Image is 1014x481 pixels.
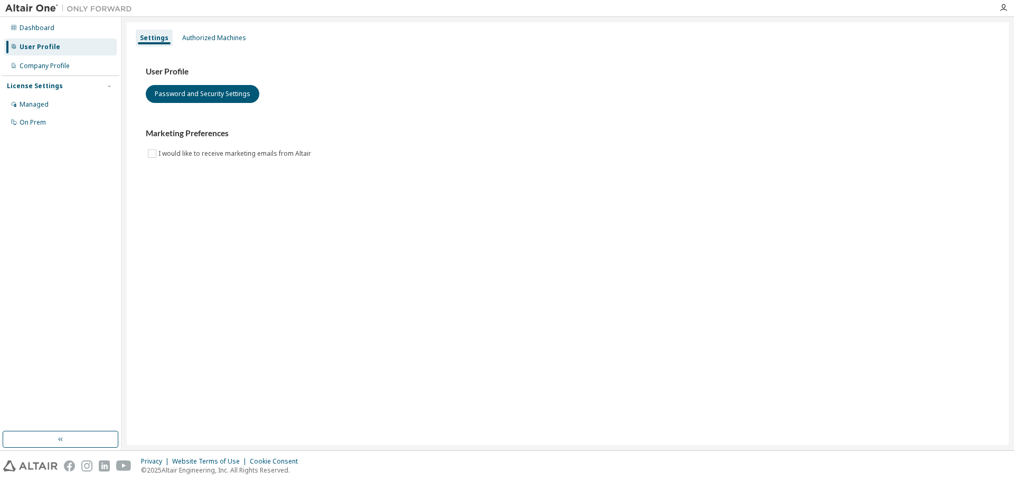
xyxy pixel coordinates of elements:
div: License Settings [7,82,63,90]
img: altair_logo.svg [3,460,58,471]
p: © 2025 Altair Engineering, Inc. All Rights Reserved. [141,466,304,475]
div: Website Terms of Use [172,457,250,466]
div: Dashboard [20,24,54,32]
h3: Marketing Preferences [146,128,990,139]
div: Authorized Machines [182,34,246,42]
img: facebook.svg [64,460,75,471]
button: Password and Security Settings [146,85,259,103]
div: Company Profile [20,62,70,70]
label: I would like to receive marketing emails from Altair [158,147,313,160]
div: User Profile [20,43,60,51]
div: Cookie Consent [250,457,304,466]
div: Privacy [141,457,172,466]
img: Altair One [5,3,137,14]
div: Settings [140,34,168,42]
img: youtube.svg [116,460,132,471]
img: linkedin.svg [99,460,110,471]
div: Managed [20,100,49,109]
h3: User Profile [146,67,990,77]
div: On Prem [20,118,46,127]
img: instagram.svg [81,460,92,471]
